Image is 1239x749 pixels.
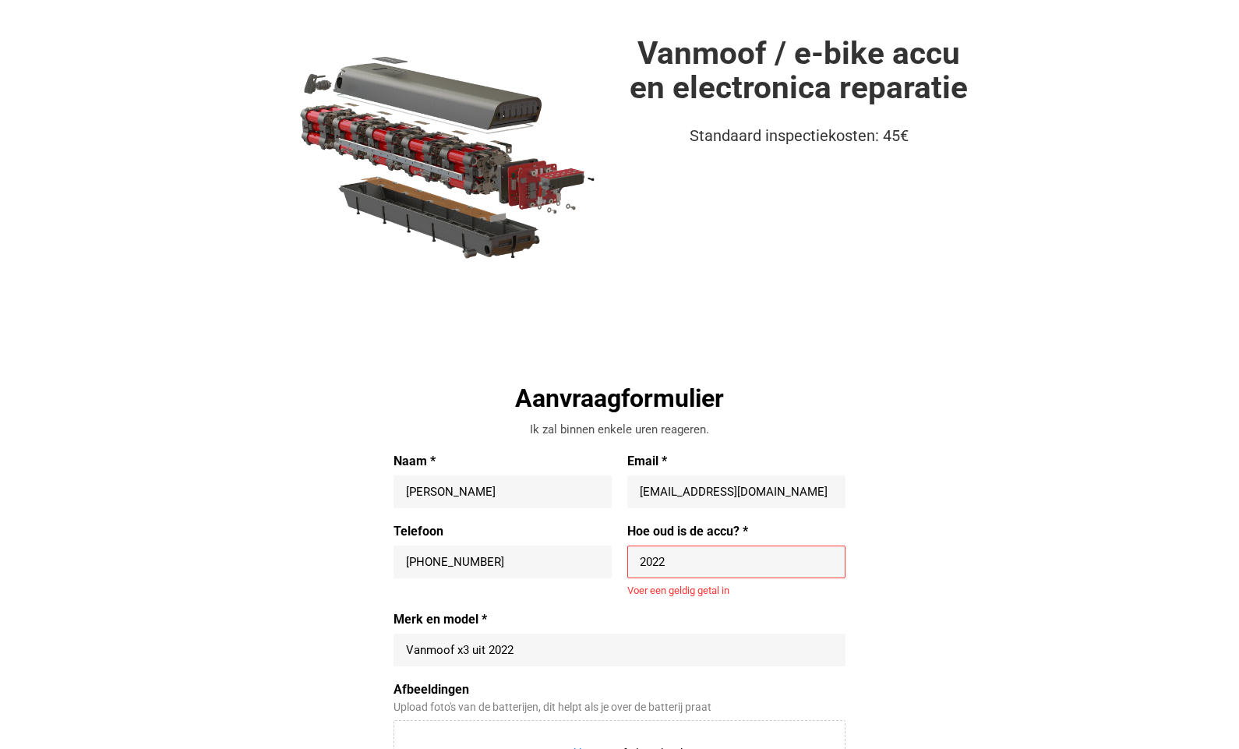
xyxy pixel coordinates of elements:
img: battery.webp [261,36,619,275]
label: Afbeeldingen [394,682,845,698]
div: Upload foto's van de batterijen, dit helpt als je over de batterij praat [394,701,845,714]
div: Voer een geldig getal in [627,585,845,597]
input: Merk en model * [406,642,833,658]
span: Standaard inspectiekosten: 45€ [690,126,909,145]
label: Email * [627,454,845,469]
label: Telefoon [394,524,612,539]
div: Ik zal binnen enkele uren reageren. [394,422,845,438]
label: Naam * [394,454,612,469]
div: Aanvraagformulier [394,382,845,415]
input: Email * [640,484,833,500]
h1: Vanmoof / e-bike accu en electronica reparatie [619,36,978,105]
input: Naam * [406,484,599,500]
label: Merk en model * [394,612,845,627]
input: +31 647493275 [406,554,599,570]
label: Hoe oud is de accu? * [627,524,845,539]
